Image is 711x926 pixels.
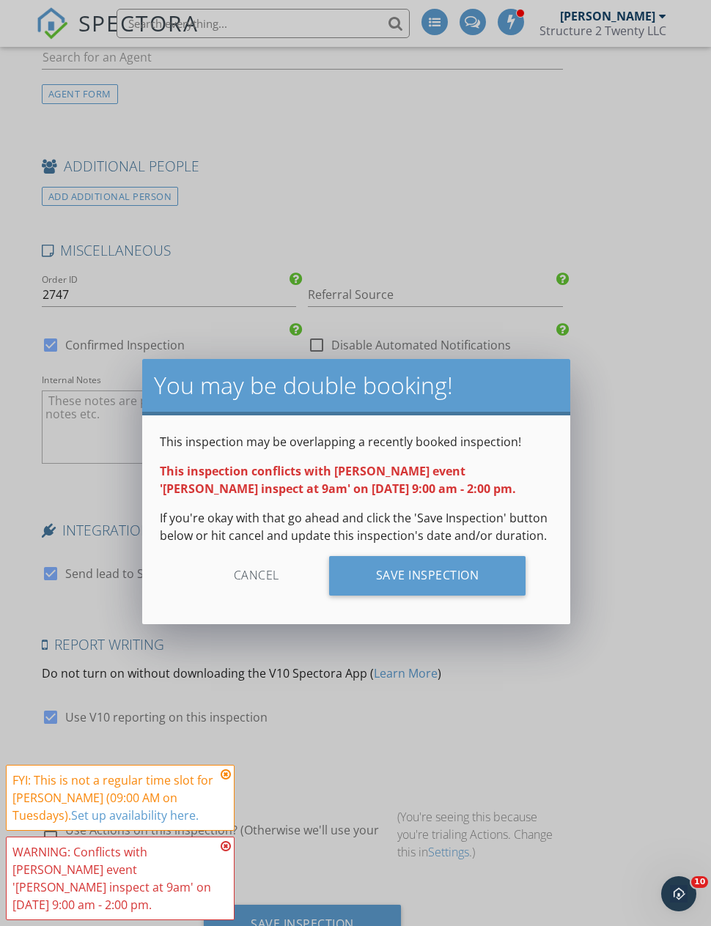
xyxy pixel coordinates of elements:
[661,876,696,911] iframe: Intercom live chat
[12,771,216,824] div: FYI: This is not a regular time slot for [PERSON_NAME] (09:00 AM on Tuesdays).
[160,509,552,544] p: If you're okay with that go ahead and click the 'Save Inspection' button below or hit cancel and ...
[154,371,558,400] h2: You may be double booking!
[160,433,552,451] p: This inspection may be overlapping a recently booked inspection!
[71,807,199,823] a: Set up availability here.
[691,876,708,888] span: 10
[187,556,326,596] div: Cancel
[160,463,516,497] strong: This inspection conflicts with [PERSON_NAME] event '[PERSON_NAME] inspect at 9am' on [DATE] 9:00 ...
[329,556,526,596] div: Save Inspection
[12,843,216,914] div: WARNING: Conflicts with [PERSON_NAME] event '[PERSON_NAME] inspect at 9am' on [DATE] 9:00 am - 2:...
